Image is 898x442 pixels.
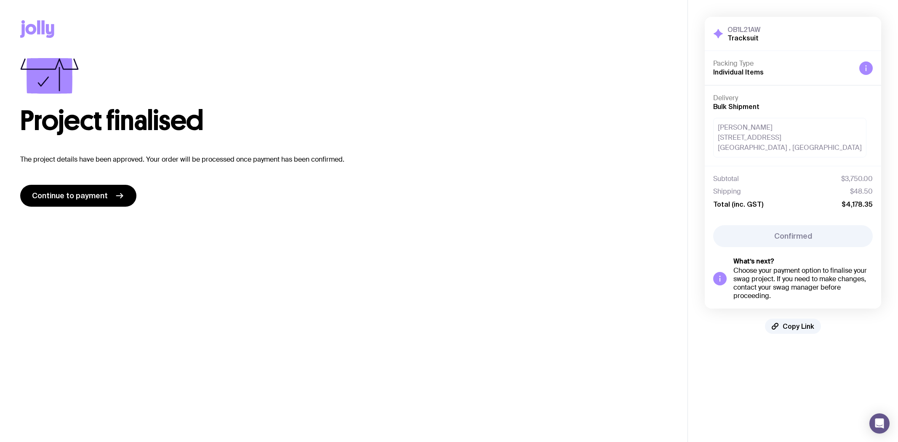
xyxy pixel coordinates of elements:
div: [PERSON_NAME] [STREET_ADDRESS] [GEOGRAPHIC_DATA] , [GEOGRAPHIC_DATA] [713,118,866,157]
span: Subtotal [713,175,739,183]
p: The project details have been approved. Your order will be processed once payment has been confir... [20,154,667,165]
div: Choose your payment option to finalise your swag project. If you need to make changes, contact yo... [733,266,873,300]
span: Individual Items [713,68,764,76]
span: Shipping [713,187,741,196]
h1: Project finalised [20,107,667,134]
h4: Packing Type [713,59,853,68]
h2: Tracksuit [727,34,760,42]
a: Continue to payment [20,185,136,207]
div: Open Intercom Messenger [869,413,890,434]
span: $48.50 [850,187,873,196]
button: Confirmed [713,225,873,247]
span: Copy Link [783,322,814,330]
span: Total (inc. GST) [713,200,763,208]
span: Bulk Shipment [713,103,759,110]
span: Continue to payment [32,191,108,201]
h3: OB1L21AW [727,25,760,34]
button: Copy Link [765,319,821,334]
h4: Delivery [713,94,873,102]
h5: What’s next? [733,257,873,266]
span: $4,178.35 [842,200,873,208]
span: $3,750.00 [841,175,873,183]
